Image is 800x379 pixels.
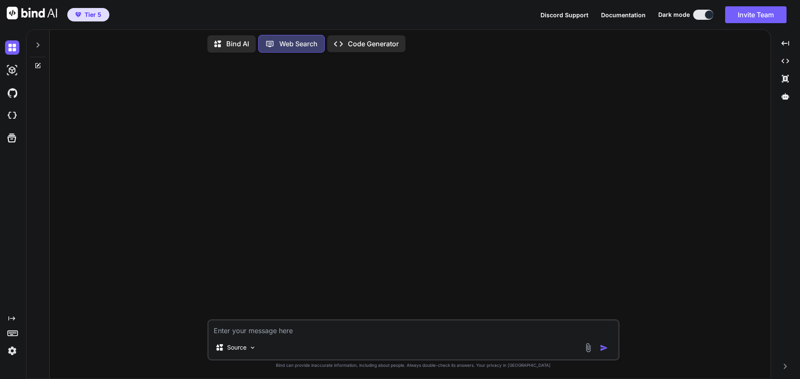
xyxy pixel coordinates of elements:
[600,344,608,352] img: icon
[5,344,19,358] img: settings
[207,362,620,368] p: Bind can provide inaccurate information, including about people. Always double-check its answers....
[226,39,249,49] p: Bind AI
[348,39,399,49] p: Code Generator
[67,8,109,21] button: premiumTier 5
[279,39,318,49] p: Web Search
[5,109,19,123] img: cloudideIcon
[85,11,101,19] span: Tier 5
[5,63,19,77] img: darkAi-studio
[75,12,81,17] img: premium
[249,344,256,351] img: Pick Models
[601,11,646,19] button: Documentation
[540,11,588,19] button: Discord Support
[7,7,57,19] img: Bind AI
[227,343,246,352] p: Source
[725,6,787,23] button: Invite Team
[583,343,593,352] img: attachment
[658,11,690,19] span: Dark mode
[5,86,19,100] img: githubDark
[5,40,19,55] img: darkChat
